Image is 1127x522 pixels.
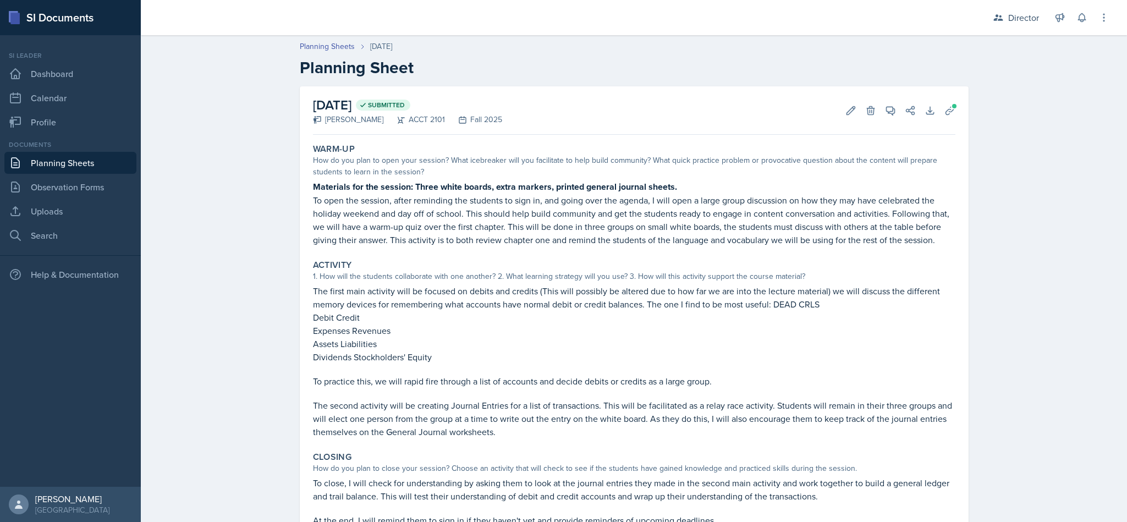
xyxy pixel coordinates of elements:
[4,200,136,222] a: Uploads
[4,140,136,150] div: Documents
[313,452,352,463] label: Closing
[35,504,109,515] div: [GEOGRAPHIC_DATA]
[300,41,355,52] a: Planning Sheets
[313,271,955,282] div: 1. How will the students collaborate with one another? 2. What learning strategy will you use? 3....
[313,95,502,115] h2: [DATE]
[445,114,502,125] div: Fall 2025
[313,311,955,324] p: Debit Credit
[4,152,136,174] a: Planning Sheets
[313,144,355,155] label: Warm-Up
[1008,11,1039,24] div: Director
[415,180,677,193] strong: Three white boards, extra markers, printed general journal sheets.
[313,476,955,503] p: To close, I will check for understanding by asking them to look at the journal entries they made ...
[4,224,136,246] a: Search
[370,41,392,52] div: [DATE]
[313,337,955,350] p: Assets Liabilities
[383,114,445,125] div: ACCT 2101
[4,176,136,198] a: Observation Forms
[313,324,955,337] p: Expenses Revenues
[313,284,955,311] p: The first main activity will be focused on debits and credits (This will possibly be altered due ...
[4,51,136,61] div: Si leader
[313,114,383,125] div: [PERSON_NAME]
[313,260,352,271] label: Activity
[4,63,136,85] a: Dashboard
[313,463,955,474] div: How do you plan to close your session? Choose an activity that will check to see if the students ...
[313,399,955,438] p: The second activity will be creating Journal Entries for a list of transactions. This will be fac...
[4,263,136,285] div: Help & Documentation
[313,155,955,178] div: How do you plan to open your session? What icebreaker will you facilitate to help build community...
[313,375,955,388] p: To practice this, we will rapid fire through a list of accounts and decide debits or credits as a...
[313,180,413,193] strong: Materials for the session:
[313,350,955,364] p: Dividends Stockholders' Equity
[313,194,955,246] p: To open the session, after reminding the students to sign in, and going over the agenda, I will o...
[35,493,109,504] div: [PERSON_NAME]
[300,58,969,78] h2: Planning Sheet
[368,101,405,109] span: Submitted
[4,111,136,133] a: Profile
[4,87,136,109] a: Calendar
